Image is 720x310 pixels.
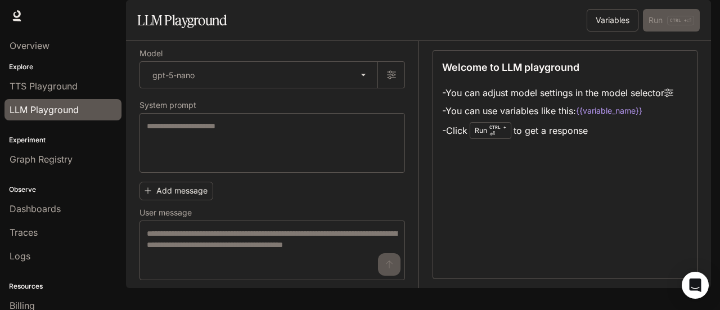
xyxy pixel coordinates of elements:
p: CTRL + [489,124,506,131]
div: Open Intercom Messenger [682,272,709,299]
p: Welcome to LLM playground [442,60,579,75]
div: gpt-5-nano [140,62,377,88]
h1: LLM Playground [137,9,227,32]
div: Run [470,122,511,139]
code: {{variable_name}} [576,105,642,116]
button: Variables [587,9,638,32]
li: - You can adjust model settings in the model selector [442,84,673,102]
p: System prompt [139,101,196,109]
li: - Click to get a response [442,120,673,141]
p: gpt-5-nano [152,69,195,81]
li: - You can use variables like this: [442,102,673,120]
button: Add message [139,182,213,200]
p: Model [139,50,163,57]
p: ⏎ [489,124,506,137]
p: User message [139,209,192,217]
